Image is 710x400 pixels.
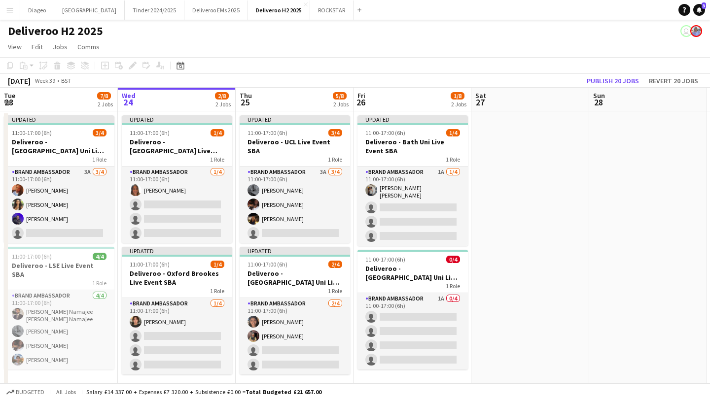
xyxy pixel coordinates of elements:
span: 11:00-17:00 (6h) [12,253,52,260]
span: 26 [356,97,365,108]
span: 11:00-17:00 (6h) [248,261,287,268]
div: Updated [122,247,232,255]
a: 3 [693,4,705,16]
button: Diageo [20,0,54,20]
span: 1/4 [211,129,224,136]
span: Tue [4,91,15,100]
span: 2/4 [328,261,342,268]
span: 1 Role [328,287,342,295]
span: 24 [120,97,136,108]
div: BST [61,77,71,84]
button: Publish 20 jobs [583,74,643,87]
h3: Deliveroo - Bath Uni Live Event SBA [357,137,468,155]
span: Wed [122,91,136,100]
div: 2 Jobs [98,100,113,108]
app-card-role: Brand Ambassador2/411:00-17:00 (6h)[PERSON_NAME][PERSON_NAME] [240,298,350,374]
span: Comms [77,42,100,51]
span: 7/8 [97,92,111,100]
button: Revert 20 jobs [645,74,702,87]
a: View [4,40,26,53]
button: Deliveroo EMs 2025 [184,0,248,20]
h3: Deliveroo - [GEOGRAPHIC_DATA] Uni Live Event SBA [240,269,350,287]
span: 1 Role [328,156,342,163]
span: 1/4 [446,129,460,136]
app-job-card: 11:00-17:00 (6h)4/4Deliveroo - LSE Live Event SBA1 RoleBrand Ambassador4/411:00-17:00 (6h)[PERSON... [4,247,114,369]
app-card-role: Brand Ambassador3A3/411:00-17:00 (6h)[PERSON_NAME][PERSON_NAME][PERSON_NAME] [4,167,114,243]
span: 1/8 [451,92,464,100]
span: 11:00-17:00 (6h) [130,261,170,268]
span: All jobs [54,388,78,396]
h3: Deliveroo - [GEOGRAPHIC_DATA] Live Event SBA [122,137,232,155]
div: Updated [4,115,114,123]
span: 3/4 [93,129,106,136]
span: 27 [474,97,486,108]
span: 11:00-17:00 (6h) [12,129,52,136]
span: 2/8 [215,92,229,100]
a: Jobs [49,40,71,53]
span: 1 Role [446,156,460,163]
span: Edit [32,42,43,51]
div: [DATE] [8,76,31,86]
span: 1 Role [92,279,106,287]
span: 1 Role [210,156,224,163]
button: [GEOGRAPHIC_DATA] [54,0,125,20]
app-card-role: Brand Ambassador1A0/411:00-17:00 (6h) [357,293,468,369]
app-card-role: Brand Ambassador1A1/411:00-17:00 (6h)[PERSON_NAME] [PERSON_NAME] [357,167,468,246]
span: 1/4 [211,261,224,268]
h3: Deliveroo - Oxford Brookes Live Event SBA [122,269,232,287]
button: Deliveroo H2 2025 [248,0,310,20]
span: Total Budgeted £21 657.00 [246,388,321,396]
app-job-card: Updated11:00-17:00 (6h)1/4Deliveroo - Bath Uni Live Event SBA1 RoleBrand Ambassador1A1/411:00-17:... [357,115,468,246]
div: 2 Jobs [215,100,231,108]
app-card-role: Brand Ambassador4/411:00-17:00 (6h)[PERSON_NAME] Namajee [PERSON_NAME] Namajee[PERSON_NAME][PERSO... [4,290,114,369]
span: Sun [593,91,605,100]
span: 4/4 [93,253,106,260]
h3: Deliveroo - [GEOGRAPHIC_DATA] Uni Live Event SBA [357,264,468,282]
app-user-avatar: Lucy Hillier [690,25,702,37]
span: 1 Role [210,287,224,295]
app-job-card: Updated11:00-17:00 (6h)1/4Deliveroo - [GEOGRAPHIC_DATA] Live Event SBA1 RoleBrand Ambassador1/411... [122,115,232,243]
span: 1 Role [446,282,460,290]
div: Updated [240,115,350,123]
app-card-role: Brand Ambassador3A3/411:00-17:00 (6h)[PERSON_NAME][PERSON_NAME][PERSON_NAME] [240,167,350,243]
app-card-role: Brand Ambassador1/411:00-17:00 (6h)[PERSON_NAME] [122,167,232,243]
app-job-card: Updated11:00-17:00 (6h)1/4Deliveroo - Oxford Brookes Live Event SBA1 RoleBrand Ambassador1/411:00... [122,247,232,374]
div: 2 Jobs [333,100,349,108]
app-job-card: 11:00-17:00 (6h)0/4Deliveroo - [GEOGRAPHIC_DATA] Uni Live Event SBA1 RoleBrand Ambassador1A0/411:... [357,250,468,369]
a: Edit [28,40,47,53]
span: 25 [238,97,252,108]
span: 11:00-17:00 (6h) [365,256,405,263]
h3: Deliveroo - LSE Live Event SBA [4,261,114,279]
span: Fri [357,91,365,100]
h1: Deliveroo H2 2025 [8,24,103,38]
div: Updated [240,247,350,255]
app-user-avatar: Ed Harvey [680,25,692,37]
app-card-role: Brand Ambassador1/411:00-17:00 (6h)[PERSON_NAME] [122,298,232,374]
app-job-card: Updated11:00-17:00 (6h)3/4Deliveroo - UCL Live Event SBA1 RoleBrand Ambassador3A3/411:00-17:00 (6... [240,115,350,243]
span: 11:00-17:00 (6h) [130,129,170,136]
span: 1 Role [92,156,106,163]
span: 3/4 [328,129,342,136]
span: 28 [592,97,605,108]
span: View [8,42,22,51]
span: 11:00-17:00 (6h) [248,129,287,136]
span: Thu [240,91,252,100]
span: Week 39 [33,77,57,84]
div: Updated11:00-17:00 (6h)2/4Deliveroo - [GEOGRAPHIC_DATA] Uni Live Event SBA1 RoleBrand Ambassador2... [240,247,350,374]
span: Sat [475,91,486,100]
span: 5/8 [333,92,347,100]
span: 11:00-17:00 (6h) [365,129,405,136]
span: 23 [2,97,15,108]
app-job-card: Updated11:00-17:00 (6h)3/4Deliveroo - [GEOGRAPHIC_DATA] Uni Live Event SBA1 RoleBrand Ambassador3... [4,115,114,243]
div: Salary £14 337.00 + Expenses £7 320.00 + Subsistence £0.00 = [86,388,321,396]
span: 3 [702,2,706,9]
a: Comms [73,40,104,53]
div: Updated [122,115,232,123]
button: Tinder 2024/2025 [125,0,184,20]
